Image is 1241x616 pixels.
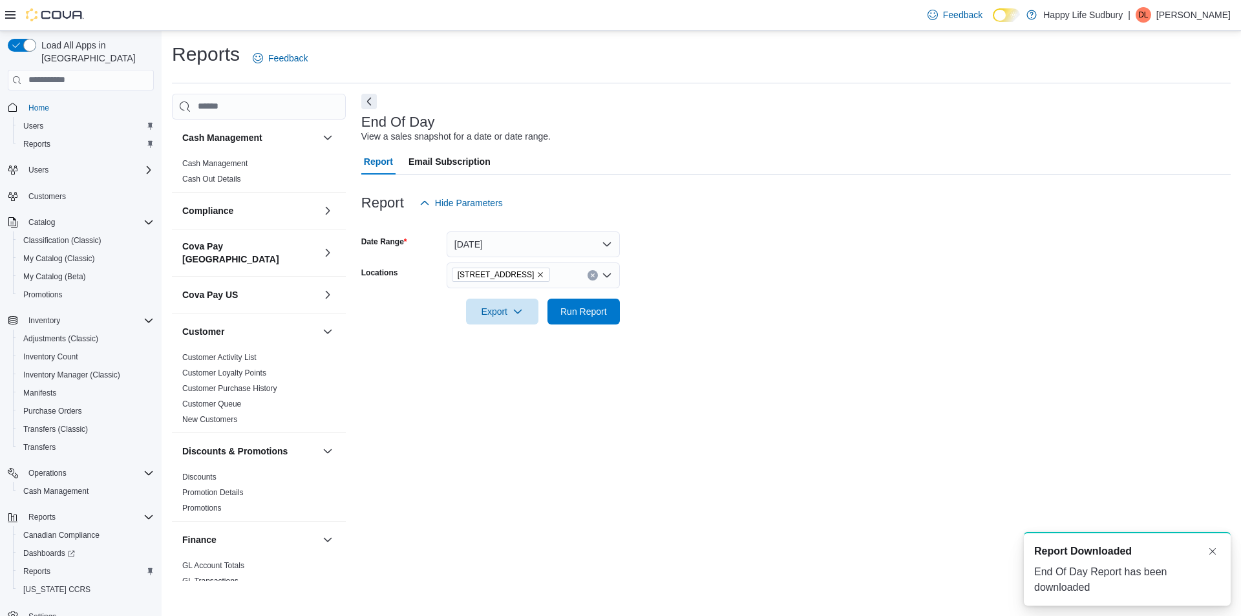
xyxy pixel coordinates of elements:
[18,367,154,383] span: Inventory Manager (Classic)
[361,195,404,211] h3: Report
[18,546,154,561] span: Dashboards
[320,324,335,339] button: Customer
[1205,544,1220,559] button: Dismiss toast
[182,288,317,301] button: Cova Pay US
[182,576,239,586] span: GL Transactions
[361,94,377,109] button: Next
[18,269,154,284] span: My Catalog (Beta)
[13,420,159,438] button: Transfers (Classic)
[23,548,75,558] span: Dashboards
[18,118,154,134] span: Users
[182,131,317,144] button: Cash Management
[23,388,56,398] span: Manifests
[466,299,538,324] button: Export
[18,483,154,499] span: Cash Management
[18,331,154,346] span: Adjustments (Classic)
[248,45,313,71] a: Feedback
[18,136,56,152] a: Reports
[13,135,159,153] button: Reports
[182,487,244,498] span: Promotion Details
[361,268,398,278] label: Locations
[3,312,159,330] button: Inventory
[23,352,78,362] span: Inventory Count
[13,526,159,544] button: Canadian Compliance
[13,544,159,562] a: Dashboards
[18,233,154,248] span: Classification (Classic)
[23,162,154,178] span: Users
[23,290,63,300] span: Promotions
[3,161,159,179] button: Users
[3,464,159,482] button: Operations
[172,350,346,432] div: Customer
[182,174,241,184] span: Cash Out Details
[23,584,90,595] span: [US_STATE] CCRS
[993,22,993,23] span: Dark Mode
[18,527,105,543] a: Canadian Compliance
[943,8,982,21] span: Feedback
[361,130,551,143] div: View a sales snapshot for a date or date range.
[182,488,244,497] a: Promotion Details
[922,2,988,28] a: Feedback
[13,286,159,304] button: Promotions
[18,440,61,455] a: Transfers
[23,509,154,525] span: Reports
[182,504,222,513] a: Promotions
[28,512,56,522] span: Reports
[182,399,241,409] a: Customer Queue
[182,158,248,169] span: Cash Management
[36,39,154,65] span: Load All Apps in [GEOGRAPHIC_DATA]
[458,268,535,281] span: [STREET_ADDRESS]
[364,149,393,175] span: Report
[13,482,159,500] button: Cash Management
[13,348,159,366] button: Inventory Count
[182,353,257,362] a: Customer Activity List
[182,399,241,409] span: Customer Queue
[182,352,257,363] span: Customer Activity List
[1043,7,1123,23] p: Happy Life Sudbury
[23,509,61,525] button: Reports
[547,299,620,324] button: Run Report
[18,287,154,303] span: Promotions
[18,269,91,284] a: My Catalog (Beta)
[18,385,61,401] a: Manifests
[447,231,620,257] button: [DATE]
[320,130,335,145] button: Cash Management
[320,532,335,547] button: Finance
[23,215,154,230] span: Catalog
[172,41,240,67] h1: Reports
[182,204,233,217] h3: Compliance
[182,325,317,338] button: Customer
[18,483,94,499] a: Cash Management
[13,562,159,580] button: Reports
[23,162,54,178] button: Users
[18,331,103,346] a: Adjustments (Classic)
[23,215,60,230] button: Catalog
[182,240,317,266] button: Cova Pay [GEOGRAPHIC_DATA]
[602,270,612,281] button: Open list of options
[1156,7,1231,23] p: [PERSON_NAME]
[23,271,86,282] span: My Catalog (Beta)
[23,235,101,246] span: Classification (Classic)
[18,118,48,134] a: Users
[182,204,317,217] button: Compliance
[23,530,100,540] span: Canadian Compliance
[23,334,98,344] span: Adjustments (Classic)
[3,508,159,526] button: Reports
[182,414,237,425] span: New Customers
[320,287,335,303] button: Cova Pay US
[182,159,248,168] a: Cash Management
[408,149,491,175] span: Email Subscription
[28,165,48,175] span: Users
[18,421,154,437] span: Transfers (Classic)
[268,52,308,65] span: Feedback
[172,469,346,521] div: Discounts & Promotions
[28,315,60,326] span: Inventory
[18,251,154,266] span: My Catalog (Classic)
[13,330,159,348] button: Adjustments (Classic)
[13,580,159,599] button: [US_STATE] CCRS
[1034,564,1220,595] div: End Of Day Report has been downloaded
[23,121,43,131] span: Users
[13,366,159,384] button: Inventory Manager (Classic)
[182,577,239,586] a: GL Transactions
